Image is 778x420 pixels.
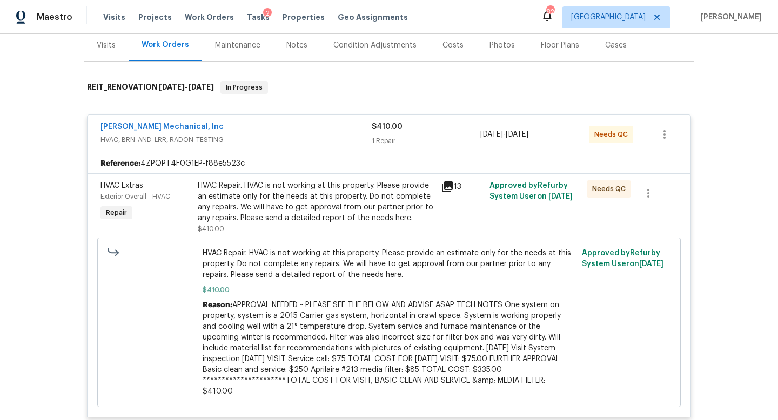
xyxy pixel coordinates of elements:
[489,182,573,200] span: Approved by Refurby System User on
[571,12,646,23] span: [GEOGRAPHIC_DATA]
[506,131,528,138] span: [DATE]
[198,180,434,223] div: HVAC Repair. HVAC is not working at this property. Please provide an estimate only for the needs ...
[87,81,214,94] h6: REIT_RENOVATION
[605,40,627,51] div: Cases
[142,39,189,50] div: Work Orders
[100,182,143,189] span: HVAC Extras
[100,123,224,131] a: [PERSON_NAME] Mechanical, Inc
[159,83,185,91] span: [DATE]
[100,158,140,169] b: Reference:
[185,12,234,23] span: Work Orders
[480,131,503,138] span: [DATE]
[138,12,172,23] span: Projects
[546,6,554,17] div: 82
[203,301,561,395] span: APPROVAL NEEDED ~ PLEASE SEE THE BELOW AND ADVISE ASAP TECH NOTES One system on property, system ...
[582,249,663,268] span: Approved by Refurby System User on
[592,184,630,194] span: Needs QC
[203,284,576,295] span: $410.00
[159,83,214,91] span: -
[103,12,125,23] span: Visits
[215,40,260,51] div: Maintenance
[263,8,272,19] div: 2
[283,12,325,23] span: Properties
[188,83,214,91] span: [DATE]
[100,134,372,145] span: HVAC, BRN_AND_LRR, RADON_TESTING
[372,136,480,146] div: 1 Repair
[442,40,464,51] div: Costs
[198,226,224,232] span: $410.00
[441,180,483,193] div: 13
[84,70,694,105] div: REIT_RENOVATION [DATE]-[DATE]In Progress
[480,129,528,140] span: -
[489,40,515,51] div: Photos
[97,40,116,51] div: Visits
[286,40,307,51] div: Notes
[37,12,72,23] span: Maestro
[594,129,632,140] span: Needs QC
[696,12,762,23] span: [PERSON_NAME]
[548,193,573,200] span: [DATE]
[102,207,131,218] span: Repair
[100,193,170,200] span: Exterior Overall - HVAC
[222,82,267,93] span: In Progress
[247,13,270,21] span: Tasks
[203,301,232,309] span: Reason:
[203,248,576,280] span: HVAC Repair. HVAC is not working at this property. Please provide an estimate only for the needs ...
[333,40,417,51] div: Condition Adjustments
[88,154,690,173] div: 4ZPQPT4F0G1EP-f88e5523c
[639,260,663,268] span: [DATE]
[338,12,408,23] span: Geo Assignments
[541,40,579,51] div: Floor Plans
[372,123,403,131] span: $410.00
